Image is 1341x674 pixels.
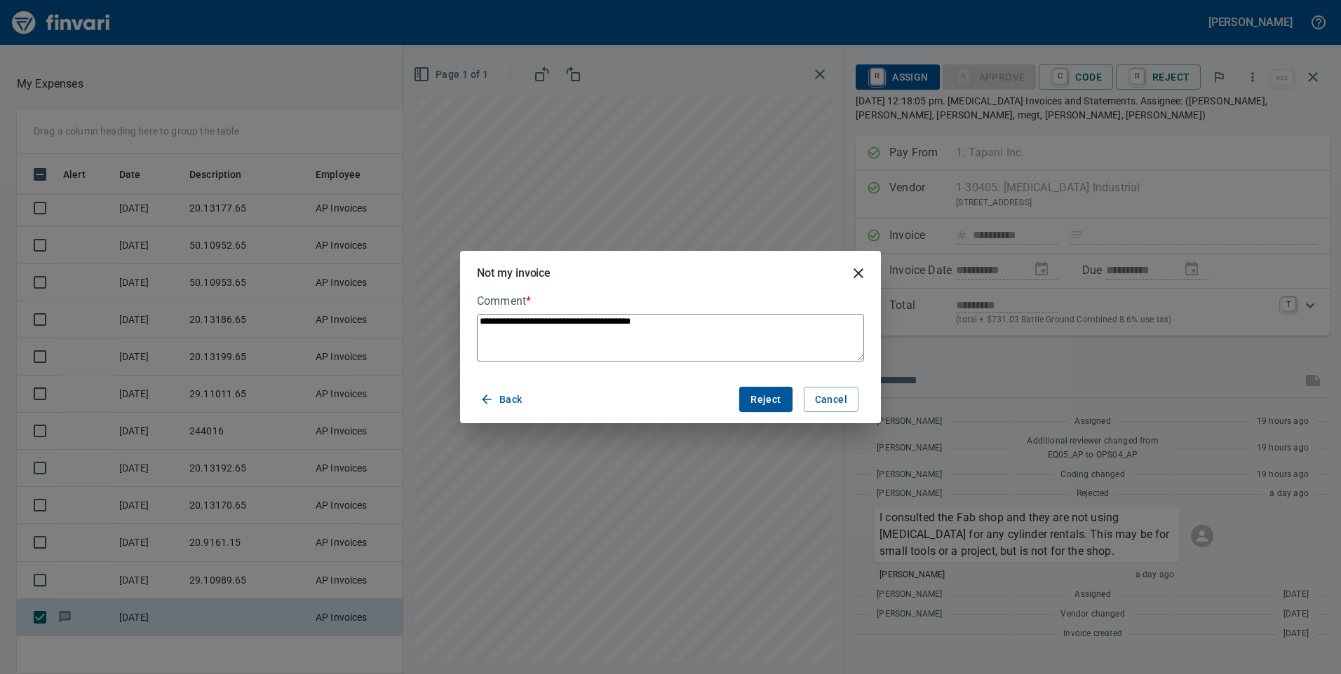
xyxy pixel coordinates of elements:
[477,266,551,280] h5: Not my invoice
[477,387,528,413] button: Back
[804,387,858,413] button: Cancel
[750,391,781,408] span: Reject
[815,391,847,408] span: Cancel
[842,256,875,290] button: close
[483,391,523,408] span: Back
[739,387,792,413] button: Reject
[477,296,864,307] label: Comment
